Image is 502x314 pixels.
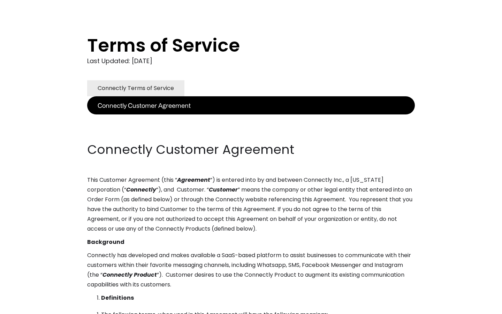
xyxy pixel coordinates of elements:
[87,128,415,137] p: ‍
[98,100,191,110] div: Connectly Customer Agreement
[87,56,415,66] div: Last Updated: [DATE]
[14,302,42,312] ul: Language list
[98,83,174,93] div: Connectly Terms of Service
[87,114,415,124] p: ‍
[87,35,387,56] h1: Terms of Service
[177,176,210,184] em: Agreement
[87,141,415,158] h2: Connectly Customer Agreement
[126,186,156,194] em: Connectly
[101,294,134,302] strong: Definitions
[87,238,124,246] strong: Background
[87,175,415,234] p: This Customer Agreement (this “ ”) is entered into by and between Connectly Inc., a [US_STATE] co...
[87,251,415,290] p: Connectly has developed and makes available a SaaS-based platform to assist businesses to communi...
[7,301,42,312] aside: Language selected: English
[102,271,157,279] em: Connectly Product
[209,186,238,194] em: Customer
